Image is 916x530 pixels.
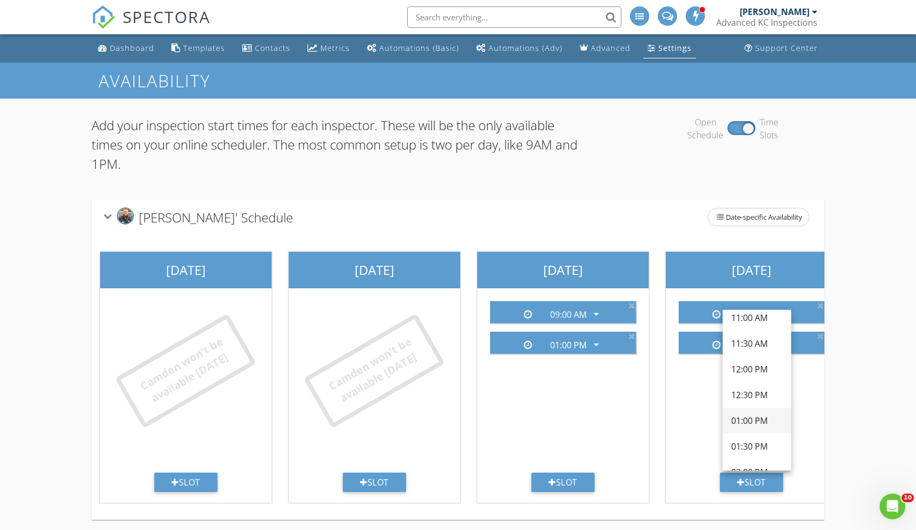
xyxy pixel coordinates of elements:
[407,6,621,28] input: Search everything...
[643,39,696,58] a: Settings
[902,494,914,502] span: 10
[590,338,603,351] i: arrow_drop_down
[658,43,692,53] div: Settings
[755,43,818,53] div: Support Center
[183,43,225,53] div: Templates
[740,6,809,17] div: [PERSON_NAME]
[303,39,354,58] a: Metrics
[477,252,649,288] div: [DATE]
[320,43,350,53] div: Metrics
[123,5,211,28] span: SPECTORA
[731,414,783,427] div: 01:00 PM
[591,43,630,53] div: Advanced
[110,43,154,53] div: Dashboard
[550,310,587,319] div: 09:00 AM
[363,39,463,58] a: Automations (Basic)
[575,39,635,58] a: Advanced
[880,494,905,519] iframe: Intercom live chat
[731,440,783,453] div: 01:30 PM
[731,337,783,350] div: 11:30 AM
[550,340,587,350] div: 01:00 PM
[238,39,295,58] a: Contacts
[100,252,272,288] div: [DATE]
[343,473,406,492] div: Slot
[590,308,603,320] i: arrow_drop_down
[99,71,817,90] h1: Availability
[687,116,723,141] div: Open Schedule
[154,473,217,492] div: Slot
[92,14,211,37] a: SPECTORA
[666,252,837,288] div: [DATE]
[531,473,595,492] div: Slot
[731,466,783,479] div: 02:00 PM
[720,473,783,492] div: Slot
[289,252,460,288] div: [DATE]
[472,39,567,58] a: Automations (Advanced)
[778,308,791,320] i: arrow_drop_down
[255,43,290,53] div: Contacts
[708,208,809,226] span: Date-specific Availability
[94,39,159,58] a: Dashboard
[731,389,783,401] div: 12:30 PM
[92,116,580,174] p: Add your inspection start times for each inspector. These will be the only available times on you...
[132,331,239,411] div: Camden won't be available [DATE]
[731,311,783,324] div: 11:00 AM
[92,5,115,29] img: The Best Home Inspection Software - Spectora
[489,43,562,53] div: Automations (Adv)
[167,39,229,58] a: Templates
[731,363,783,376] div: 12:00 PM
[117,207,134,225] img: upclose_profile_pic.jpg
[740,39,822,58] a: Support Center
[716,17,817,28] div: Advanced KC Inspections
[379,43,459,53] div: Automations (Basic)
[139,208,293,226] span: [PERSON_NAME]' Schedule
[760,116,778,141] div: Time Slots
[321,331,427,411] div: Camden won't be available [DATE]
